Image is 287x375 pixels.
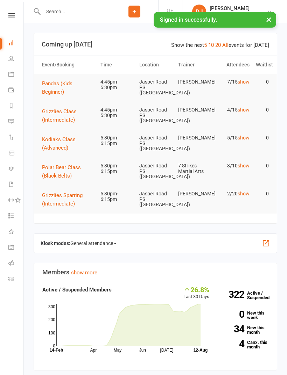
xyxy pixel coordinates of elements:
[71,269,97,276] a: show more
[210,12,255,18] div: 7 Strikes Martial Arts
[8,36,24,51] a: Dashboard
[8,240,24,256] a: General attendance kiosk mode
[215,42,221,48] a: 20
[42,164,81,179] span: Polar Bear Class (Black Belts)
[136,130,175,157] td: Jasper Road PS ([GEOGRAPHIC_DATA])
[41,7,111,16] input: Search...
[238,135,250,140] a: show
[253,186,272,202] td: 0
[183,286,209,301] div: Last 30 Days
[8,146,24,161] a: Product Sales
[136,158,175,185] td: Jasper Road PS ([GEOGRAPHIC_DATA])
[183,286,209,293] div: 26.8%
[220,324,244,334] strong: 34
[210,5,255,12] div: [PERSON_NAME]
[238,79,250,85] a: show
[97,102,136,124] td: 4:45pm-5:30pm
[253,56,272,74] th: Waitlist
[42,192,83,207] span: Grizzlies Sparring (Intermediate)
[214,186,253,202] td: 2/20
[208,42,214,48] a: 10
[42,108,77,123] span: Grizzlies Class (Intermediate)
[222,42,229,48] a: All
[41,240,70,246] strong: Kiosk modes:
[42,79,94,96] button: Pandas (Kids Beginner)
[238,191,250,196] a: show
[175,158,214,180] td: 7 Strikes Martial Arts
[220,311,268,320] a: 0New this week
[97,186,136,208] td: 5:30pm-6:15pm
[136,102,175,129] td: Jasper Road PS ([GEOGRAPHIC_DATA])
[253,102,272,118] td: 0
[8,99,24,114] a: Reports
[238,107,250,113] a: show
[42,136,76,151] span: Kodiaks Class (Advanced)
[220,325,268,334] a: 34New this month
[253,74,272,90] td: 0
[8,272,24,287] a: Class kiosk mode
[136,186,175,213] td: Jasper Road PS ([GEOGRAPHIC_DATA])
[42,287,112,293] strong: Active / Suspended Members
[97,158,136,180] td: 5:30pm-6:15pm
[175,130,214,146] td: [PERSON_NAME]
[171,41,269,49] div: Show the next events for [DATE]
[8,51,24,67] a: People
[42,41,269,48] h3: Coming up [DATE]
[97,74,136,96] td: 4:45pm-5:30pm
[8,67,24,83] a: Calendar
[214,102,253,118] td: 4/15
[175,74,214,90] td: [PERSON_NAME]
[175,186,214,202] td: [PERSON_NAME]
[220,290,244,299] strong: 322
[42,191,94,208] button: Grizzlies Sparring (Intermediate)
[8,256,24,272] a: Roll call kiosk mode
[220,339,244,348] strong: 4
[136,74,175,101] td: Jasper Road PS ([GEOGRAPHIC_DATA])
[70,238,117,249] span: General attendance
[204,42,207,48] a: 5
[214,74,253,90] td: 7/15
[214,130,253,146] td: 5/15
[42,269,268,276] h3: Members
[42,163,94,180] button: Polar Bear Class (Black Belts)
[175,56,214,74] th: Trainer
[97,130,136,152] td: 5:30pm-6:15pm
[253,130,272,146] td: 0
[39,56,97,74] th: Event/Booking
[8,83,24,99] a: Payments
[220,310,244,319] strong: 0
[97,56,136,74] th: Time
[192,5,206,19] div: DJ
[220,340,268,349] a: 4Canx. this month
[42,80,72,95] span: Pandas (Kids Beginner)
[214,158,253,174] td: 3/10
[253,158,272,174] td: 0
[214,56,253,74] th: Attendees
[136,56,175,74] th: Location
[42,107,94,124] button: Grizzlies Class (Intermediate)
[238,163,250,168] a: show
[160,16,217,23] span: Signed in successfully.
[216,286,274,305] a: 322Active / Suspended
[42,135,94,152] button: Kodiaks Class (Advanced)
[262,12,275,27] button: ×
[175,102,214,118] td: [PERSON_NAME]
[8,224,24,240] a: What's New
